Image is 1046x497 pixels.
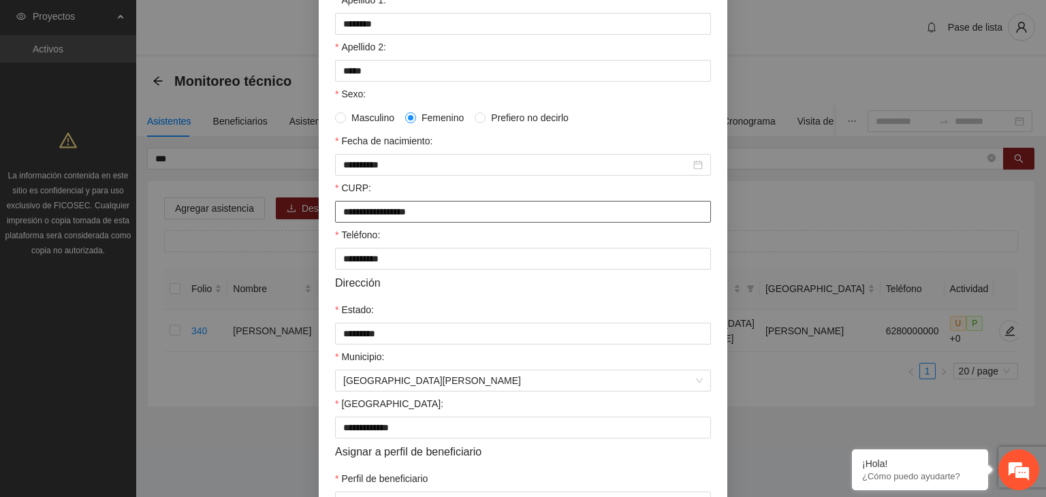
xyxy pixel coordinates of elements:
label: Perfil de beneficiario [335,471,428,486]
span: Asignar a perfil de beneficiario [335,443,481,460]
span: Dirección [335,274,381,291]
div: Minimizar ventana de chat en vivo [223,7,256,39]
div: Chatee con nosotros ahora [71,69,229,87]
span: Masculino [346,110,400,125]
span: Santa Bárbara [343,370,703,391]
label: Sexo: [335,86,366,101]
input: Apellido 2: [335,60,711,82]
p: ¿Cómo puedo ayudarte? [862,471,978,481]
span: Prefiero no decirlo [486,110,574,125]
label: Fecha de nacimiento: [335,133,432,148]
label: Estado: [335,302,374,317]
input: Fecha de nacimiento: [343,157,691,172]
span: Femenino [416,110,469,125]
span: Estamos en línea. [79,167,188,305]
input: Colonia: [335,417,711,438]
label: CURP: [335,180,371,195]
label: Colonia: [335,396,443,411]
input: Teléfono: [335,248,711,270]
input: Estado: [335,323,711,344]
label: Apellido 2: [335,39,386,54]
textarea: Escriba su mensaje y pulse “Intro” [7,343,259,391]
input: Apellido 1: [335,13,711,35]
input: CURP: [335,201,711,223]
label: Teléfono: [335,227,380,242]
label: Municipio: [335,349,384,364]
div: ¡Hola! [862,458,978,469]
